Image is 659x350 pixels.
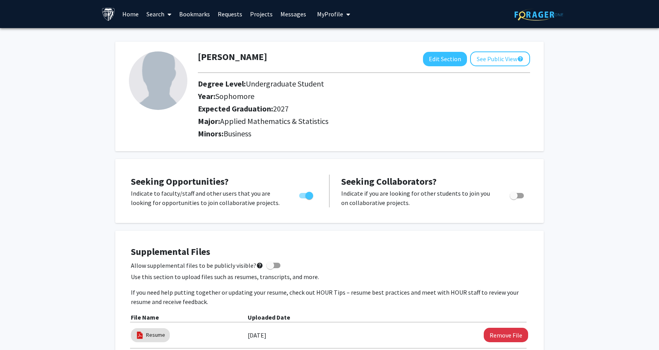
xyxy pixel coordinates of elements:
[341,189,495,207] p: Indicate if you are looking for other students to join you on collaborative projects.
[131,272,528,281] p: Use this section to upload files such as resumes, transcripts, and more.
[277,0,310,28] a: Messages
[198,117,530,126] h2: Major:
[484,328,528,342] button: Remove Resume File
[131,246,528,258] h4: Supplemental Files
[136,331,144,339] img: pdf_icon.png
[470,51,530,66] button: See Public View
[118,0,143,28] a: Home
[143,0,175,28] a: Search
[198,104,495,113] h2: Expected Graduation:
[246,79,324,88] span: Undergraduate Student
[273,104,289,113] span: 2027
[341,175,437,187] span: Seeking Collaborators?
[131,313,159,321] b: File Name
[515,9,563,21] img: ForagerOne Logo
[220,116,328,126] span: Applied Mathematics & Statistics
[214,0,246,28] a: Requests
[131,189,284,207] p: Indicate to faculty/staff and other users that you are looking for opportunities to join collabor...
[6,315,33,344] iframe: Chat
[317,10,343,18] span: My Profile
[248,329,266,342] label: [DATE]
[198,92,495,101] h2: Year:
[129,51,187,110] img: Profile Picture
[224,129,251,138] span: Business
[215,91,254,101] span: Sophomore
[246,0,277,28] a: Projects
[131,175,229,187] span: Seeking Opportunities?
[423,52,467,66] button: Edit Section
[198,129,530,138] h2: Minors:
[256,261,263,270] mat-icon: help
[198,79,495,88] h2: Degree Level:
[102,7,115,21] img: Johns Hopkins University Logo
[517,54,523,64] mat-icon: help
[248,313,290,321] b: Uploaded Date
[131,261,263,270] span: Allow supplemental files to be publicly visible?
[507,189,528,200] div: Toggle
[198,51,267,63] h1: [PERSON_NAME]
[131,288,528,306] p: If you need help putting together or updating your resume, check out HOUR Tips – resume best prac...
[175,0,214,28] a: Bookmarks
[296,189,317,200] div: Toggle
[146,331,165,339] a: Resume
